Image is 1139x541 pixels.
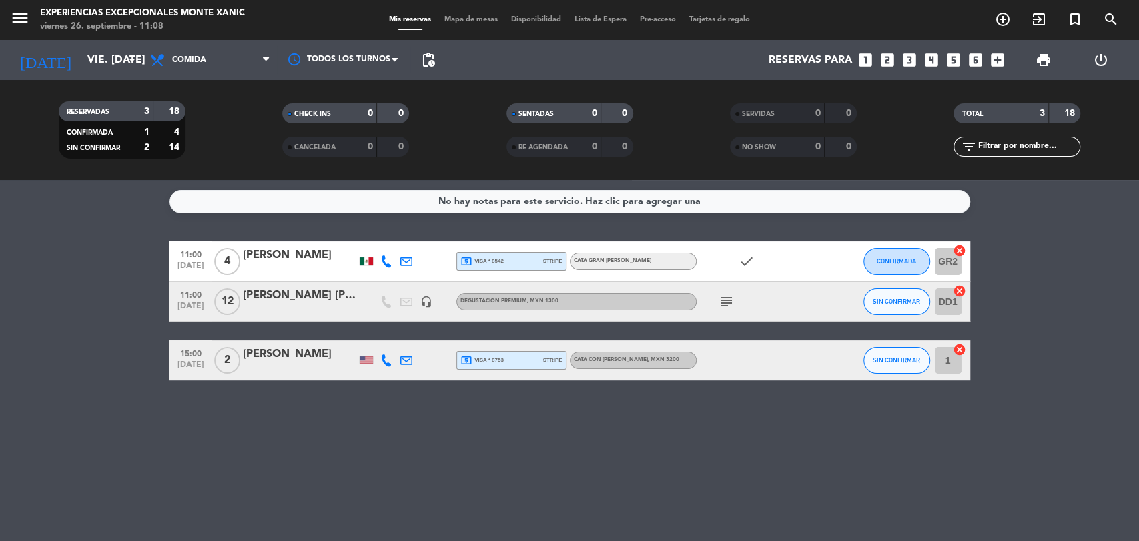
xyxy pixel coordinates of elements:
button: menu [10,8,30,33]
i: turned_in_not [1067,11,1083,27]
input: Filtrar por nombre... [976,139,1080,154]
button: SIN CONFIRMAR [863,288,930,315]
i: subject [719,294,735,310]
i: [DATE] [10,45,81,75]
div: Experiencias Excepcionales Monte Xanic [40,7,245,20]
strong: 0 [592,142,597,151]
div: LOG OUT [1072,40,1129,80]
button: CONFIRMADA [863,248,930,275]
i: add_circle_outline [995,11,1011,27]
span: DEGUSTACION PREMIUM [460,298,558,304]
strong: 18 [169,107,182,116]
span: Disponibilidad [504,16,568,23]
span: CONFIRMADA [67,129,113,136]
span: Tarjetas de regalo [683,16,757,23]
span: 4 [214,248,240,275]
span: visa * 8542 [460,255,504,267]
i: add_box [989,51,1006,69]
i: filter_list [960,139,976,155]
i: menu [10,8,30,28]
span: 12 [214,288,240,315]
i: looks_one [857,51,874,69]
i: arrow_drop_down [124,52,140,68]
strong: 0 [622,142,630,151]
span: CATA CON [PERSON_NAME] [574,357,679,362]
span: CONFIRMADA [877,257,916,265]
span: Lista de Espera [568,16,633,23]
i: cancel [953,284,966,298]
span: SERVIDAS [742,111,775,117]
span: 2 [214,347,240,374]
span: [DATE] [174,261,208,277]
i: cancel [953,244,966,257]
i: cancel [953,343,966,356]
i: check [739,253,755,269]
strong: 1 [144,127,149,137]
span: stripe [543,356,562,364]
span: SENTADAS [518,111,554,117]
i: looks_5 [945,51,962,69]
i: local_atm [460,255,472,267]
span: stripe [543,257,562,265]
span: CATA GRAN [PERSON_NAME] [574,258,651,263]
span: SIN CONFIRMAR [873,356,920,364]
strong: 0 [622,109,630,118]
strong: 3 [1040,109,1045,118]
span: CANCELADA [294,144,336,151]
span: SIN CONFIRMAR [873,298,920,305]
span: pending_actions [420,52,436,68]
span: Pre-acceso [633,16,683,23]
span: NO SHOW [742,144,776,151]
strong: 0 [815,109,821,118]
span: Mapa de mesas [438,16,504,23]
strong: 4 [174,127,182,137]
span: RE AGENDADA [518,144,568,151]
i: looks_6 [967,51,984,69]
span: print [1036,52,1052,68]
div: [PERSON_NAME] [243,247,356,264]
i: looks_4 [923,51,940,69]
i: search [1103,11,1119,27]
span: CHECK INS [294,111,331,117]
strong: 0 [398,109,406,118]
i: local_atm [460,354,472,366]
div: [PERSON_NAME] [PERSON_NAME] [243,287,356,304]
span: RESERVADAS [67,109,109,115]
button: SIN CONFIRMAR [863,347,930,374]
div: No hay notas para este servicio. Haz clic para agregar una [438,194,701,209]
span: [DATE] [174,360,208,376]
span: TOTAL [962,111,982,117]
span: Mis reservas [382,16,438,23]
span: SIN CONFIRMAR [67,145,120,151]
strong: 0 [845,109,853,118]
strong: 2 [144,143,149,152]
span: visa * 8753 [460,354,504,366]
span: , MXN 1300 [527,298,558,304]
i: exit_to_app [1031,11,1047,27]
strong: 18 [1064,109,1078,118]
span: 15:00 [174,345,208,360]
span: Comida [172,55,206,65]
strong: 0 [845,142,853,151]
strong: 0 [592,109,597,118]
strong: 0 [815,142,821,151]
strong: 0 [368,109,373,118]
i: looks_two [879,51,896,69]
i: headset_mic [420,296,432,308]
div: viernes 26. septiembre - 11:08 [40,20,245,33]
strong: 14 [169,143,182,152]
span: , MXN 3200 [648,357,679,362]
span: 11:00 [174,246,208,261]
strong: 3 [144,107,149,116]
i: power_settings_new [1092,52,1108,68]
strong: 0 [368,142,373,151]
strong: 0 [398,142,406,151]
div: [PERSON_NAME] [243,346,356,363]
span: 11:00 [174,286,208,302]
i: looks_3 [901,51,918,69]
span: [DATE] [174,302,208,317]
span: Reservas para [769,54,852,67]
